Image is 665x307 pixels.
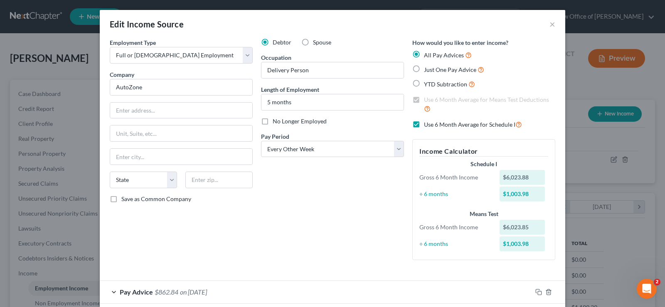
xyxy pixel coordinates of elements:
[273,118,327,125] span: No Longer Employed
[180,288,207,296] span: on [DATE]
[412,38,508,47] label: How would you like to enter income?
[261,53,291,62] label: Occupation
[500,170,545,185] div: $6,023.88
[110,149,252,165] input: Enter city...
[261,94,404,110] input: ex: 2 years
[424,96,549,103] span: Use 6 Month Average for Means Test Deductions
[549,19,555,29] button: ×
[415,190,495,198] div: ÷ 6 months
[110,79,253,96] input: Search company by name...
[415,173,495,182] div: Gross 6 Month Income
[120,288,153,296] span: Pay Advice
[110,125,252,141] input: Unit, Suite, etc...
[110,71,134,78] span: Company
[500,220,545,235] div: $6,023.85
[121,195,191,202] span: Save as Common Company
[637,279,657,299] iframe: Intercom live chat
[261,62,404,78] input: --
[419,160,548,168] div: Schedule I
[261,133,289,140] span: Pay Period
[424,81,467,88] span: YTD Subtraction
[424,52,464,59] span: All Pay Advices
[419,146,548,157] h5: Income Calculator
[419,210,548,218] div: Means Test
[415,240,495,248] div: ÷ 6 months
[110,18,184,30] div: Edit Income Source
[313,39,331,46] span: Spouse
[110,39,156,46] span: Employment Type
[500,187,545,201] div: $1,003.98
[654,279,660,285] span: 2
[415,223,495,231] div: Gross 6 Month Income
[155,288,178,296] span: $862.84
[185,172,253,188] input: Enter zip...
[424,121,515,128] span: Use 6 Month Average for Schedule I
[110,103,252,118] input: Enter address...
[273,39,291,46] span: Debtor
[424,66,476,73] span: Just One Pay Advice
[500,236,545,251] div: $1,003.98
[261,85,319,94] label: Length of Employment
